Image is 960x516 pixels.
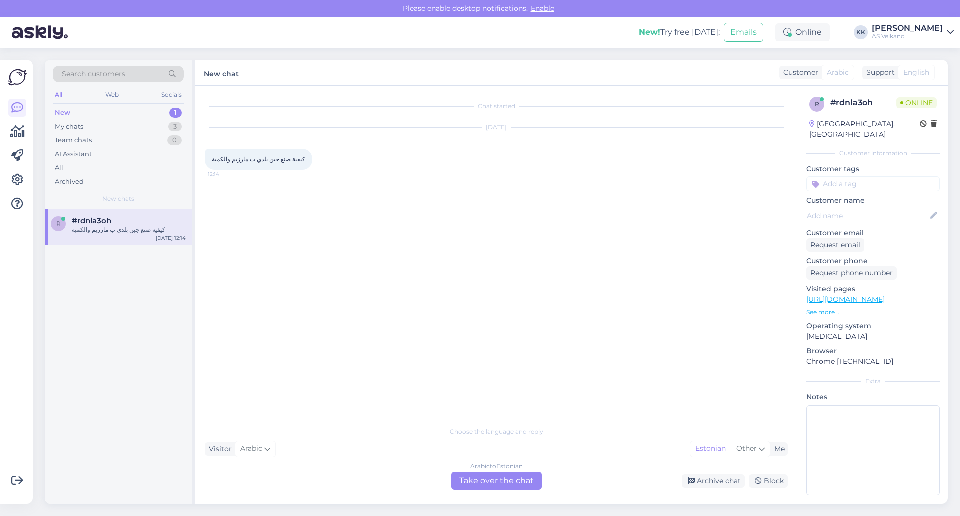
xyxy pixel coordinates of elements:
div: Socials [159,88,184,101]
div: Request phone number [806,266,897,280]
a: [PERSON_NAME]AS Veikand [872,24,954,40]
div: # rdnla3oh [830,97,896,109]
div: Customer information [806,149,940,158]
p: Operating system [806,321,940,331]
span: r [56,220,61,227]
input: Add a tag [806,176,940,191]
span: كيفية صنع جبن بلدي ب مارزيم والكمية [212,155,305,163]
span: Arabic [240,443,262,454]
img: Askly Logo [8,68,27,87]
div: Choose the language and reply [205,427,788,436]
div: Me [770,444,785,454]
div: كيفية صنع جبن بلدي ب مارزيم والكمية [72,225,186,234]
div: [DATE] [205,123,788,132]
div: Archive chat [682,474,745,488]
div: Web [103,88,121,101]
span: #rdnla3oh [72,216,111,225]
button: Emails [724,23,763,42]
b: New! [639,27,660,37]
div: Try free [DATE]: [639,26,720,38]
div: Customer [779,67,818,78]
div: 1 [169,108,182,118]
div: Arabic to Estonian [470,462,523,471]
div: My chats [55,122,83,132]
p: Customer name [806,195,940,206]
div: Visitor [205,444,232,454]
a: [URL][DOMAIN_NAME] [806,295,885,304]
div: Archived [55,177,84,187]
p: See more ... [806,308,940,317]
p: Customer phone [806,256,940,266]
div: [DATE] 12:14 [156,234,186,242]
span: Online [896,97,937,108]
div: [GEOGRAPHIC_DATA], [GEOGRAPHIC_DATA] [809,119,920,140]
div: Request email [806,238,864,252]
span: New chats [102,194,134,203]
div: Take over the chat [451,472,542,490]
div: Estonian [690,441,731,456]
div: 3 [168,122,182,132]
span: Arabic [827,67,849,78]
span: r [815,100,819,108]
span: Other [736,444,757,453]
p: Visited pages [806,284,940,294]
p: Customer email [806,228,940,238]
div: New [55,108,70,118]
div: [PERSON_NAME] [872,24,943,32]
p: Browser [806,346,940,356]
div: Extra [806,377,940,386]
span: English [903,67,929,78]
div: Chat started [205,102,788,111]
div: Support [862,67,895,78]
div: 0 [167,135,182,145]
div: Team chats [55,135,92,145]
span: 12:14 [208,170,245,178]
p: Notes [806,392,940,402]
div: AI Assistant [55,149,92,159]
div: Block [749,474,788,488]
p: Customer tags [806,164,940,174]
div: KK [854,25,868,39]
div: AS Veikand [872,32,943,40]
p: [MEDICAL_DATA] [806,331,940,342]
input: Add name [807,210,928,221]
span: Search customers [62,69,125,79]
label: New chat [204,66,239,79]
div: Online [775,23,830,41]
p: Chrome [TECHNICAL_ID] [806,356,940,367]
div: All [53,88,64,101]
span: Enable [528,4,557,13]
div: All [55,163,63,173]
